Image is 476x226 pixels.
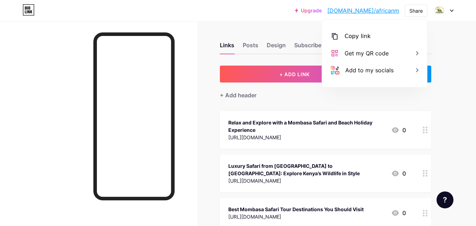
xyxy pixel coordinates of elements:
img: African Memorable Safaris [433,4,446,17]
div: Design [267,41,286,54]
div: Best Mombasa Safari Tour Destinations You Should Visit [228,206,364,213]
div: Posts [243,41,258,54]
a: [DOMAIN_NAME]/africanm [327,6,399,15]
span: + ADD LINK [279,71,310,77]
div: 0 [391,169,406,178]
div: Links [220,41,234,54]
div: Get my QR code [345,49,389,57]
div: Share [409,7,423,14]
div: 0 [391,126,406,134]
div: Luxury Safari from [GEOGRAPHIC_DATA] to [GEOGRAPHIC_DATA]: Explore Kenya’s Wildlife in Style [228,162,385,177]
div: Relax and Explore with a Mombasa Safari and Beach Holiday Experience [228,119,385,134]
button: + ADD LINK [220,66,370,83]
div: Copy link [345,32,371,41]
div: [URL][DOMAIN_NAME] [228,213,364,220]
div: [URL][DOMAIN_NAME] [228,177,385,184]
div: Add to my socials [345,66,394,74]
div: [URL][DOMAIN_NAME] [228,134,385,141]
div: + Add header [220,91,256,99]
div: Subscribers [294,41,327,54]
div: 0 [391,209,406,217]
a: Upgrade [295,8,322,13]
